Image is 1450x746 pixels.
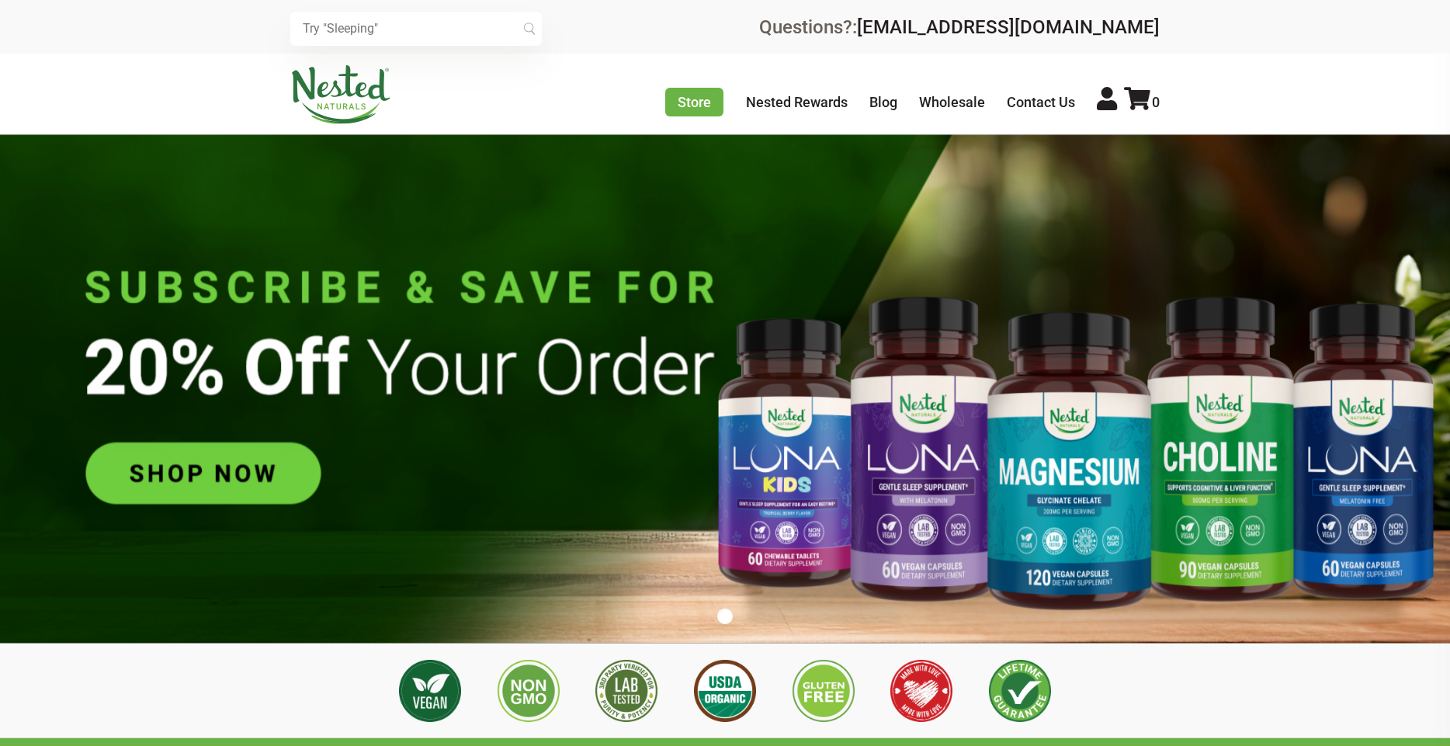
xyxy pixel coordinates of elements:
a: Nested Rewards [746,94,848,110]
a: Contact Us [1007,94,1075,110]
img: USDA Organic [694,660,756,722]
input: Try "Sleeping" [290,12,542,46]
img: Non GMO [498,660,560,722]
img: 3rd Party Lab Tested [595,660,657,722]
img: Vegan [399,660,461,722]
a: 0 [1124,94,1160,110]
a: [EMAIL_ADDRESS][DOMAIN_NAME] [857,16,1160,38]
img: Made with Love [890,660,952,722]
button: 1 of 1 [717,609,733,624]
span: 0 [1152,94,1160,110]
img: Gluten Free [793,660,855,722]
img: Lifetime Guarantee [989,660,1051,722]
a: Wholesale [919,94,985,110]
a: Store [665,88,723,116]
img: Nested Naturals [290,65,391,124]
div: Questions?: [759,18,1160,36]
a: Blog [869,94,897,110]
